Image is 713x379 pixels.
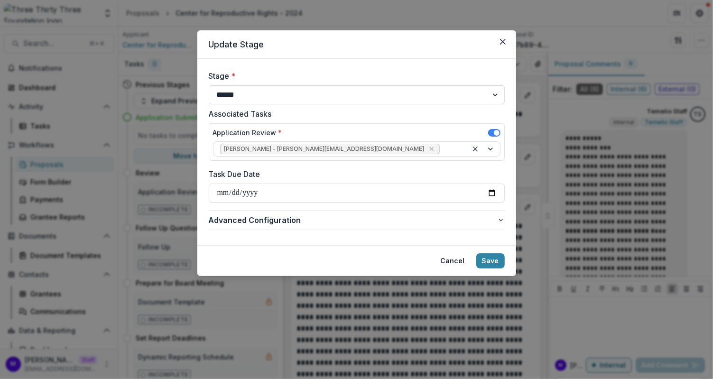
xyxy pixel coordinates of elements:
button: Cancel [435,253,471,268]
label: Stage [209,70,499,82]
label: Associated Tasks [209,108,499,120]
header: Update Stage [197,30,516,59]
span: Advanced Configuration [209,214,497,226]
div: Clear selected options [470,143,481,155]
button: Close [495,34,510,49]
label: Application Review [213,128,282,138]
button: Save [476,253,505,268]
label: Task Due Date [209,168,499,180]
button: Advanced Configuration [209,211,505,230]
span: [PERSON_NAME] - [PERSON_NAME][EMAIL_ADDRESS][DOMAIN_NAME] [224,146,425,152]
div: Remove Christine Zachai - christine@threethirtythree.net [427,144,436,154]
